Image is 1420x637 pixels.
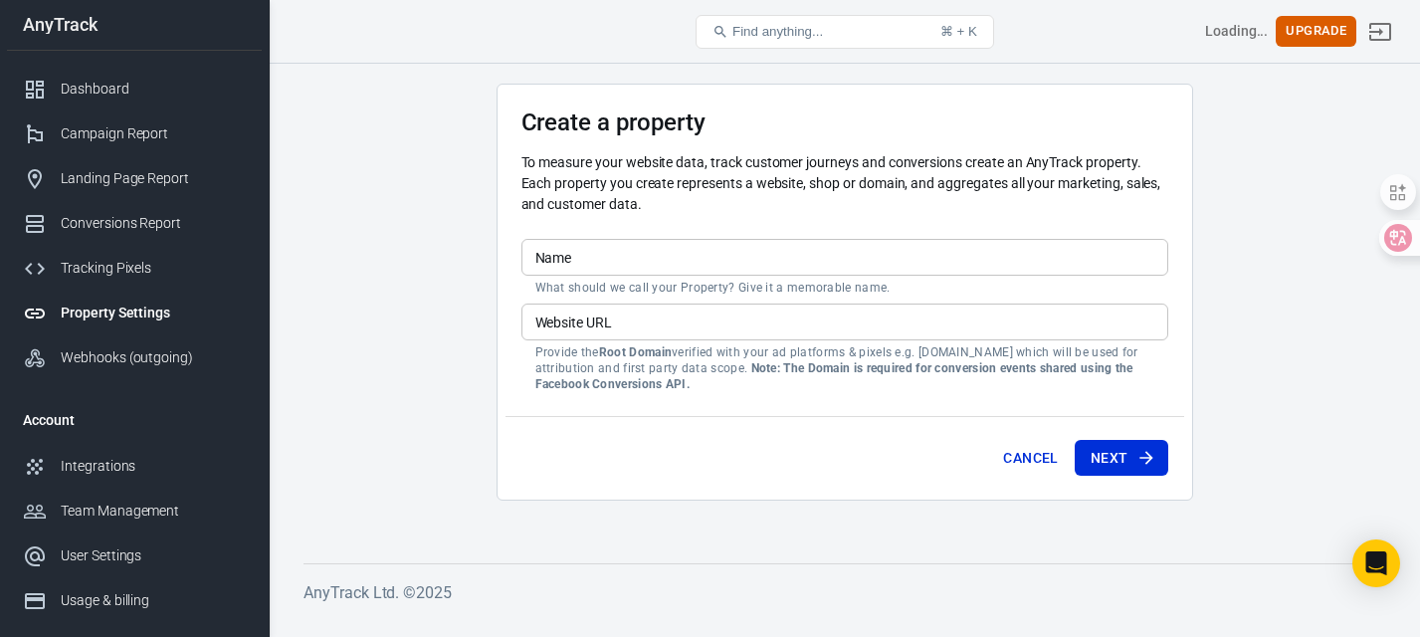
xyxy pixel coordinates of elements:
[7,444,262,489] a: Integrations
[7,489,262,533] a: Team Management
[535,344,1154,392] p: Provide the verified with your ad platforms & pixels e.g. [DOMAIN_NAME] which will be used for at...
[61,213,246,234] div: Conversions Report
[521,152,1168,215] p: To measure your website data, track customer journeys and conversions create an AnyTrack property...
[7,201,262,246] a: Conversions Report
[7,111,262,156] a: Campaign Report
[61,545,246,566] div: User Settings
[521,108,1168,136] h3: Create a property
[7,16,262,34] div: AnyTrack
[535,280,1154,296] p: What should we call your Property? Give it a memorable name.
[1075,440,1168,477] button: Next
[1205,21,1269,42] div: Account id: <>
[696,15,994,49] button: Find anything...⌘ + K
[732,24,823,39] span: Find anything...
[61,456,246,477] div: Integrations
[61,590,246,611] div: Usage & billing
[1276,16,1356,47] button: Upgrade
[7,291,262,335] a: Property Settings
[61,303,246,323] div: Property Settings
[61,258,246,279] div: Tracking Pixels
[1352,539,1400,587] div: Open Intercom Messenger
[599,345,672,359] strong: Root Domain
[535,361,1133,391] strong: Note: The Domain is required for conversion events shared using the Facebook Conversions API.
[940,24,977,39] div: ⌘ + K
[521,304,1168,340] input: example.com
[7,396,262,444] li: Account
[304,580,1385,605] h6: AnyTrack Ltd. © 2025
[7,578,262,623] a: Usage & billing
[995,440,1066,477] button: Cancel
[61,123,246,144] div: Campaign Report
[61,347,246,368] div: Webhooks (outgoing)
[7,67,262,111] a: Dashboard
[521,239,1168,276] input: Your Website Name
[61,501,246,522] div: Team Management
[61,168,246,189] div: Landing Page Report
[7,533,262,578] a: User Settings
[1356,8,1404,56] a: Sign out
[61,79,246,100] div: Dashboard
[7,156,262,201] a: Landing Page Report
[7,335,262,380] a: Webhooks (outgoing)
[7,246,262,291] a: Tracking Pixels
